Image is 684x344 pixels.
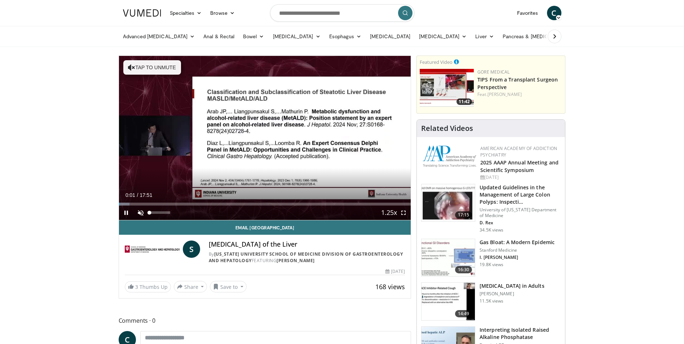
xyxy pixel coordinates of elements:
[480,255,555,260] p: I. [PERSON_NAME]
[477,69,509,75] a: Gore Medical
[119,206,133,220] button: Pause
[480,282,544,290] h3: [MEDICAL_DATA] in Adults
[123,60,181,75] button: Tap to unmute
[456,98,472,105] span: 11:42
[480,145,557,158] a: American Academy of Addiction Psychiatry
[396,206,411,220] button: Fullscreen
[487,91,522,97] a: [PERSON_NAME]
[480,326,561,341] h3: Interpreting Isolated Raised Alkaline Phosphatase
[270,4,414,22] input: Search topics, interventions
[239,29,268,44] a: Bowel
[513,6,543,20] a: Favorites
[422,239,475,277] img: 480ec31d-e3c1-475b-8289-0a0659db689a.150x105_q85_crop-smart_upscale.jpg
[423,145,477,167] img: f7c290de-70ae-47e0-9ae1-04035161c232.png.150x105_q85_autocrop_double_scale_upscale_version-0.2.png
[477,91,562,98] div: Feat.
[199,29,239,44] a: Anal & Rectal
[133,206,148,220] button: Unmute
[455,211,472,219] span: 17:15
[209,251,405,264] div: By FEATURING
[498,29,583,44] a: Pancreas & [MEDICAL_DATA]
[206,6,239,20] a: Browse
[119,203,411,206] div: Progress Bar
[174,281,207,292] button: Share
[480,159,559,173] a: 2025 AAAP Annual Meeting and Scientific Symposium
[375,282,405,291] span: 168 views
[137,192,138,198] span: /
[135,283,138,290] span: 3
[415,29,471,44] a: [MEDICAL_DATA]
[269,29,325,44] a: [MEDICAL_DATA]
[421,124,473,133] h4: Related Videos
[455,266,472,273] span: 16:30
[385,268,405,275] div: [DATE]
[480,239,555,246] h3: Gas Bloat: A Modern Epidemic
[421,282,561,321] a: 14:49 [MEDICAL_DATA] in Adults [PERSON_NAME] 11.5K views
[183,241,200,258] a: S
[119,56,411,220] video-js: Video Player
[480,220,561,226] p: D. Rex
[420,69,474,107] a: 11:42
[119,29,199,44] a: Advanced [MEDICAL_DATA]
[123,9,161,17] img: VuMedi Logo
[119,220,411,235] a: Email [GEOGRAPHIC_DATA]
[140,192,152,198] span: 17:51
[325,29,366,44] a: Esophagus
[480,291,544,297] p: [PERSON_NAME]
[480,227,503,233] p: 34.5K views
[420,69,474,107] img: 4003d3dc-4d84-4588-a4af-bb6b84f49ae6.150x105_q85_crop-smart_upscale.jpg
[480,207,561,219] p: University of [US_STATE] Department of Medicine
[125,281,171,292] a: 3 Thumbs Up
[480,298,503,304] p: 11.5K views
[382,206,396,220] button: Playback Rate
[480,262,503,268] p: 19.8K views
[421,239,561,277] a: 16:30 Gas Bloat: A Modern Epidemic Stanford Medicine I. [PERSON_NAME] 19.8K views
[480,184,561,206] h3: Updated Guidelines in the Management of Large Colon Polyps: Inspecti…
[210,281,247,292] button: Save to
[150,211,170,214] div: Volume Level
[471,29,498,44] a: Liver
[119,316,411,325] span: Comments 0
[125,241,180,258] img: Indiana University School of Medicine Division of Gastroenterology and Hepatology
[209,251,403,264] a: [US_STATE] University School of Medicine Division of Gastroenterology and Hepatology
[166,6,206,20] a: Specialties
[209,241,405,248] h4: [MEDICAL_DATA] of the Liver
[422,184,475,222] img: dfcfcb0d-b871-4e1a-9f0c-9f64970f7dd8.150x105_q85_crop-smart_upscale.jpg
[125,192,135,198] span: 0:01
[455,310,472,317] span: 14:49
[480,247,555,253] p: Stanford Medicine
[422,283,475,320] img: 11950cd4-d248-4755-8b98-ec337be04c84.150x105_q85_crop-smart_upscale.jpg
[477,76,558,91] a: TIPS From a Transplant Surgeon Perspective
[421,184,561,233] a: 17:15 Updated Guidelines in the Management of Large Colon Polyps: Inspecti… University of [US_STA...
[366,29,415,44] a: [MEDICAL_DATA]
[480,174,559,181] div: [DATE]
[420,59,453,65] small: Featured Video
[277,257,315,264] a: [PERSON_NAME]
[547,6,561,20] a: C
